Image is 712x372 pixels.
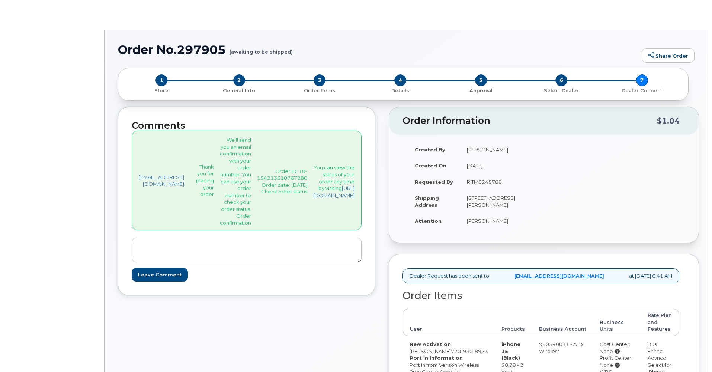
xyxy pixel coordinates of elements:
div: Profit Center: None [600,355,634,368]
span: 8973 [473,348,488,354]
a: [EMAIL_ADDRESS][DOMAIN_NAME] [514,272,604,279]
a: Share Order [642,48,695,63]
a: 6 Select Dealer [521,86,602,94]
p: General Info [202,87,277,94]
a: [EMAIL_ADDRESS][DOMAIN_NAME] [139,174,184,187]
a: 4 Details [360,86,441,94]
div: Cost Center: None [600,341,634,355]
small: (awaiting to be shipped) [230,43,293,55]
strong: New Activation [410,341,451,347]
span: 5 [475,74,487,86]
h1: Order No.297905 [118,43,638,56]
span: 720 [451,348,488,354]
dt: Port In Information [410,355,488,362]
h2: Comments [132,121,362,131]
span: 3 [314,74,325,86]
p: Select Dealer [524,87,599,94]
span: 6 [555,74,567,86]
p: We'll send you an email confirmation with your order number. You can use your order number to che... [220,137,251,226]
a: 3 Order Items [279,86,360,94]
p: Thank you for placing your order [196,163,214,198]
span: 930 [461,348,473,354]
span: 2 [233,74,245,86]
strong: Created On [415,163,446,169]
p: You can view the status of your order any time by visiting [313,164,355,199]
p: Order Items [282,87,357,94]
h2: Order Items [402,290,679,301]
p: Order ID: 10-154213510767280 Order date: [DATE] Check order status [257,168,307,195]
th: Business Units [593,309,641,336]
input: Leave Comment [132,268,188,282]
a: 1 Store [124,86,199,94]
th: Business Account [532,309,593,336]
td: RITM0245788 [460,174,538,190]
div: Dealer Request has been sent to at [DATE] 6:41 AM [402,268,679,283]
div: $1.04 [657,114,680,128]
strong: iPhone 15 (Black) [501,341,520,361]
th: User [403,309,495,336]
strong: Attention [415,218,442,224]
p: Approval [443,87,518,94]
td: [PERSON_NAME] [460,213,538,229]
p: Details [363,87,438,94]
a: 2 General Info [199,86,280,94]
th: Rate Plan and Features [641,309,679,336]
td: [PERSON_NAME] [460,141,538,158]
strong: Requested By [415,179,453,185]
strong: Shipping Address [415,195,439,208]
th: Products [495,309,532,336]
td: [STREET_ADDRESS][PERSON_NAME] [460,190,538,213]
h2: Order Information [402,116,657,126]
span: 4 [394,74,406,86]
span: 1 [155,74,167,86]
p: Store [127,87,196,94]
td: [DATE] [460,157,538,174]
a: 5 Approval [440,86,521,94]
strong: Created By [415,147,445,153]
a: [URL][DOMAIN_NAME] [313,185,355,198]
